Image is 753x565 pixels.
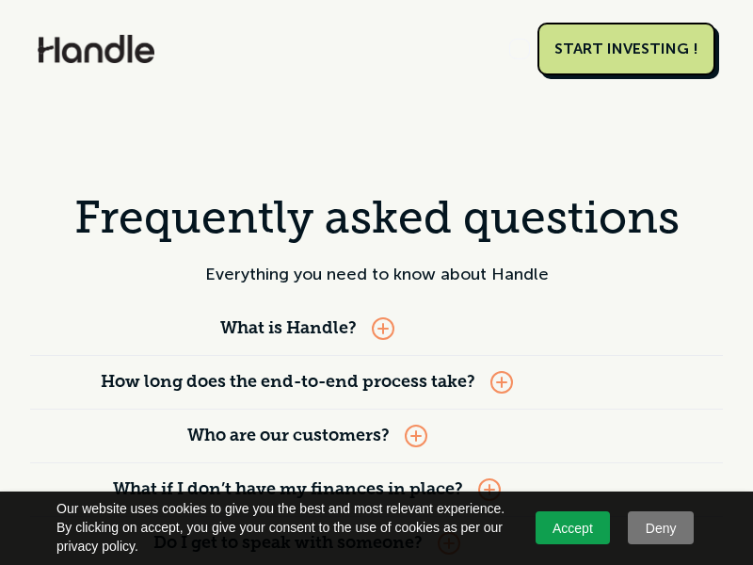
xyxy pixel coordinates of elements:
strong: Who are our customers? [187,428,390,445]
h2: Frequently asked questions [30,188,723,247]
a: Accept [536,511,611,544]
div: Everything you need to know about Handle [30,262,723,287]
div: START INVESTING ! [554,40,698,58]
strong: What is Handle? [220,321,357,338]
span: Our website uses cookies to give you the best and most relevant experience. By clicking on accept... [56,499,510,556]
div: menu [509,39,530,59]
strong: How long does the end-to-end process take? [101,375,475,392]
a: Deny [628,511,694,544]
a: START INVESTING ! [537,23,715,75]
strong: What if I don’t have my finances in place? [113,482,463,499]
